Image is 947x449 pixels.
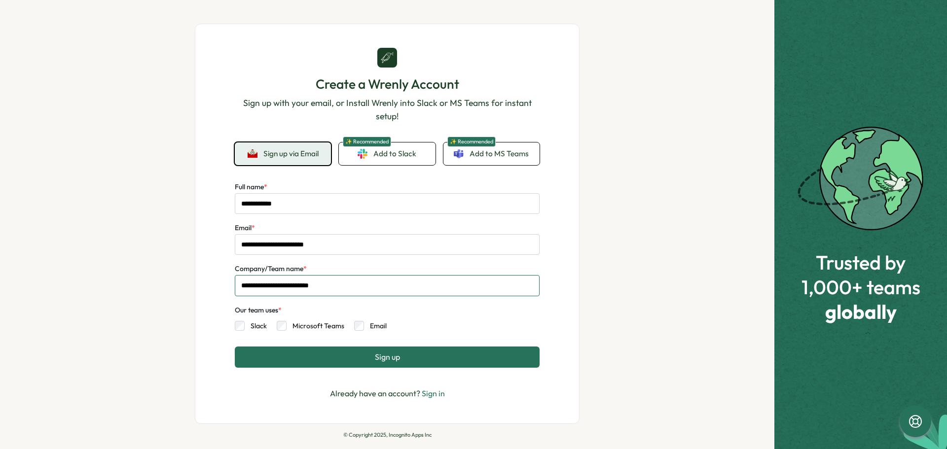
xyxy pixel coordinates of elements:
[801,251,920,273] span: Trusted by
[235,305,282,316] div: Our team uses
[801,276,920,298] span: 1,000+ teams
[235,75,540,93] h1: Create a Wrenly Account
[343,137,391,147] span: ✨ Recommended
[422,388,445,398] a: Sign in
[263,149,319,158] span: Sign up via Email
[443,142,540,165] a: ✨ RecommendedAdd to MS Teams
[235,97,540,123] p: Sign up with your email, or Install Wrenly into Slack or MS Teams for instant setup!
[235,346,540,367] button: Sign up
[195,432,580,438] p: © Copyright 2025, Incognito Apps Inc
[235,142,331,165] button: Sign up via Email
[287,321,344,331] label: Microsoft Teams
[364,321,387,331] label: Email
[373,148,416,159] span: Add to Slack
[235,182,267,193] label: Full name
[245,321,267,331] label: Slack
[235,223,255,234] label: Email
[330,387,445,400] p: Already have an account?
[801,301,920,322] span: globally
[470,148,529,159] span: Add to MS Teams
[447,137,496,147] span: ✨ Recommended
[375,352,400,361] span: Sign up
[339,142,435,165] a: ✨ RecommendedAdd to Slack
[235,264,307,275] label: Company/Team name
